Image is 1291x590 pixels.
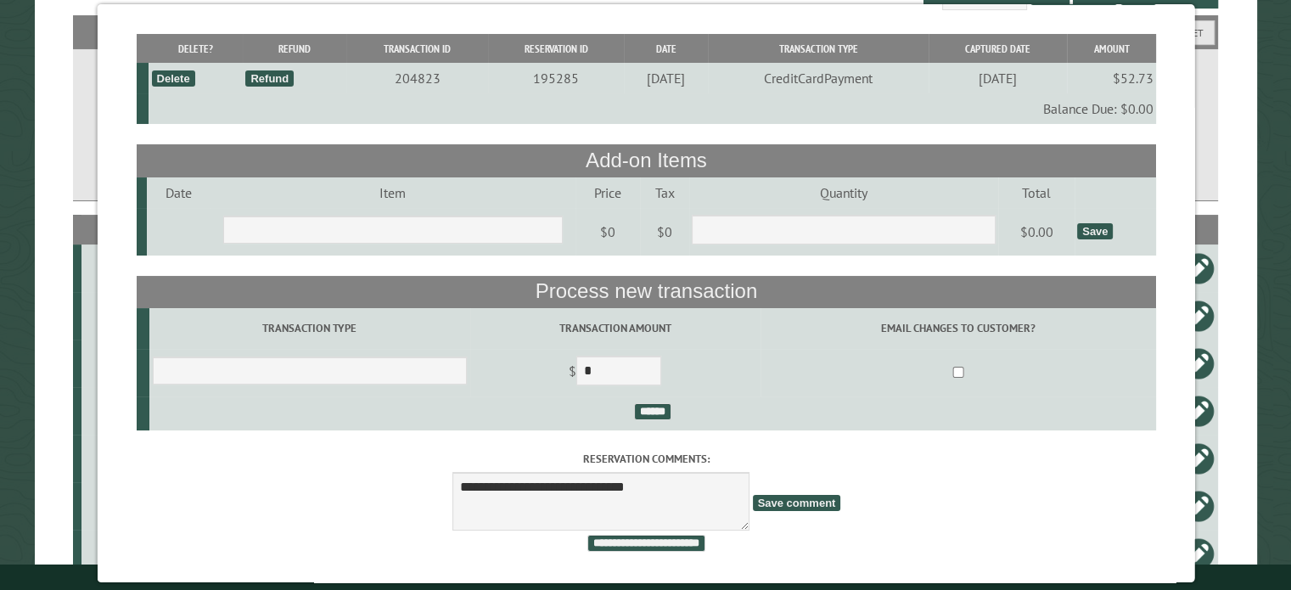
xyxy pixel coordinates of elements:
[707,63,927,93] td: CreditCardPayment
[997,177,1074,208] td: Total
[136,451,1156,467] label: Reservation comments:
[1076,223,1112,239] div: Save
[488,34,624,64] th: Reservation ID
[88,450,168,467] div: 503
[81,215,171,244] th: Site
[707,34,927,64] th: Transaction Type
[73,15,1218,48] h2: Filters
[88,307,168,324] div: 19
[136,144,1156,177] th: Add-on Items
[345,34,487,64] th: Transaction ID
[688,177,997,208] td: Quantity
[148,93,1155,124] td: Balance Due: $0.00
[242,34,345,64] th: Refund
[488,63,624,93] td: 195285
[148,34,242,64] th: Delete?
[623,34,707,64] th: Date
[152,320,467,336] label: Transaction Type
[151,70,194,87] div: Delete
[88,497,168,514] div: 12
[997,208,1074,256] td: $0.00
[639,208,688,256] td: $0
[88,402,168,419] div: 17
[88,545,168,562] div: F
[928,34,1066,64] th: Captured Date
[472,320,757,336] label: Transaction Amount
[1066,34,1155,64] th: Amount
[1066,63,1155,93] td: $52.73
[575,177,639,208] td: Price
[762,320,1153,336] label: Email changes to customer?
[928,63,1066,93] td: [DATE]
[345,63,487,93] td: 204823
[469,349,760,396] td: $
[639,177,688,208] td: Tax
[623,63,707,93] td: [DATE]
[88,260,168,277] div: 18
[136,276,1156,308] th: Process new transaction
[575,208,639,256] td: $0
[245,70,294,87] div: Refund
[752,495,840,511] span: Save comment
[146,177,209,208] td: Date
[88,355,168,372] div: 20
[209,177,575,208] td: Item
